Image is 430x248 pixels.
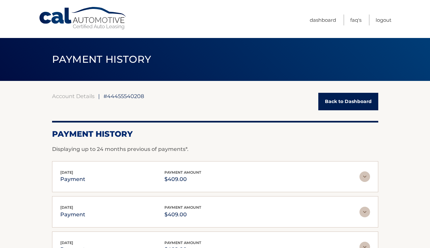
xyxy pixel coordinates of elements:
img: accordion-rest.svg [359,171,370,182]
span: [DATE] [60,240,73,245]
p: $409.00 [164,210,201,219]
a: FAQ's [350,15,361,25]
img: accordion-rest.svg [359,207,370,217]
a: Back to Dashboard [318,93,378,110]
a: Logout [376,15,391,25]
a: Account Details [52,93,95,99]
span: [DATE] [60,205,73,210]
span: PAYMENT HISTORY [52,53,151,65]
p: payment [60,210,85,219]
a: Cal Automotive [39,7,128,30]
span: | [98,93,100,99]
span: #44455540208 [103,93,144,99]
span: payment amount [164,205,201,210]
p: payment [60,175,85,184]
p: $409.00 [164,175,201,184]
span: [DATE] [60,170,73,175]
span: payment amount [164,170,201,175]
span: payment amount [164,240,201,245]
a: Dashboard [310,15,336,25]
p: Displaying up to 24 months previous of payments*. [52,145,378,153]
h2: Payment History [52,129,378,139]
